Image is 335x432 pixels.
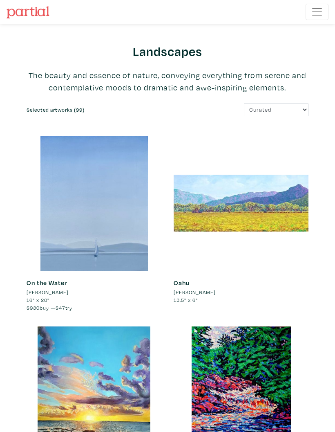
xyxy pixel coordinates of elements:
li: [PERSON_NAME] [174,288,216,296]
button: Toggle navigation [306,4,328,20]
a: [PERSON_NAME] [174,288,308,296]
span: 16" x 20" [27,297,49,303]
a: On the Water [27,279,67,287]
span: $930 [27,304,40,311]
p: The beauty and essence of nature, conveying everything from serene and contemplative moods to dra... [27,69,308,94]
span: 13.5" x 6" [174,297,198,303]
span: $47 [56,304,65,311]
span: buy — try [27,304,72,311]
a: [PERSON_NAME] [27,288,161,296]
h6: Selected artworks (99) [27,107,161,113]
li: [PERSON_NAME] [27,288,69,296]
a: Oahu [174,279,190,287]
h2: Landscapes [27,43,308,59]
